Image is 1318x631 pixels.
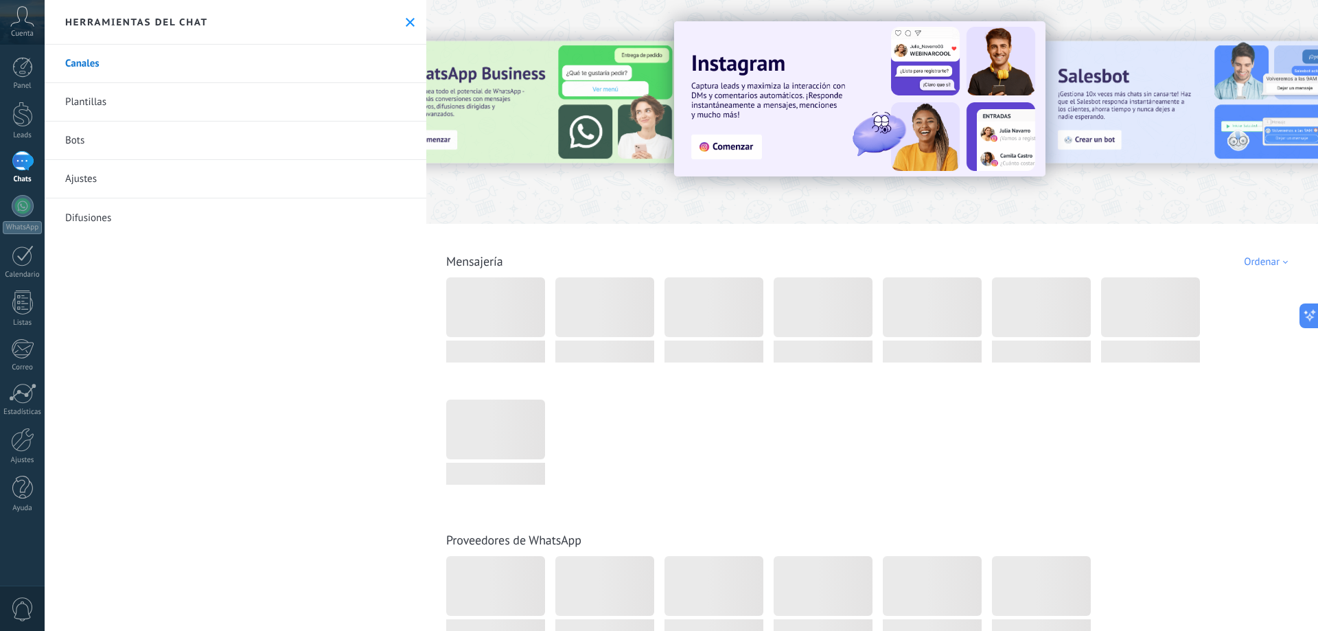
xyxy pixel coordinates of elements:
div: Calendario [3,271,43,279]
div: Estadísticas [3,408,43,417]
div: WhatsApp [3,221,42,234]
div: Ayuda [3,504,43,513]
div: Ajustes [3,456,43,465]
div: Correo [3,363,43,372]
div: Chats [3,175,43,184]
div: Listas [3,319,43,328]
div: Leads [3,131,43,140]
div: Panel [3,82,43,91]
span: Cuenta [11,30,34,38]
